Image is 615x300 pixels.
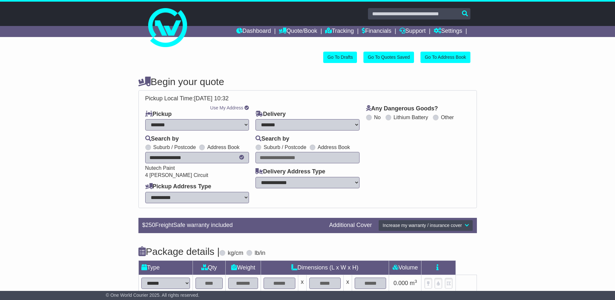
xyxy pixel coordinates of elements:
label: Address Book [318,144,350,150]
a: Quote/Book [279,26,317,37]
div: Additional Cover [326,222,375,229]
button: Increase my warranty / insurance cover [378,220,473,231]
a: Go To Address Book [420,52,470,63]
span: Nutech Paint [145,165,175,171]
sup: 3 [415,279,417,284]
span: © One World Courier 2025. All rights reserved. [106,293,199,298]
label: Other [441,114,454,120]
label: Search by [255,135,289,143]
label: Pickup [145,111,172,118]
div: $ FreightSafe warranty included [139,222,326,229]
label: Any Dangerous Goods? [366,105,438,112]
span: 0.000 [394,280,408,286]
span: m [410,280,417,286]
label: Suburb / Postcode [264,144,306,150]
a: Go To Drafts [323,52,357,63]
td: Weight [226,260,261,275]
h4: Begin your quote [138,76,477,87]
span: Increase my warranty / insurance cover [383,223,462,228]
label: lb/in [254,250,265,257]
td: x [344,275,352,292]
td: Type [138,260,193,275]
label: Pickup Address Type [145,183,211,190]
td: Volume [389,260,421,275]
span: 250 [146,222,155,228]
a: Dashboard [236,26,271,37]
label: Suburb / Postcode [153,144,196,150]
a: Tracking [325,26,354,37]
label: Address Book [207,144,240,150]
td: Qty [193,260,226,275]
td: Dimensions (L x W x H) [261,260,389,275]
label: Delivery Address Type [255,168,325,175]
label: Search by [145,135,179,143]
h4: Package details | [138,246,220,257]
label: kg/cm [228,250,243,257]
a: Go To Quotes Saved [363,52,414,63]
a: Financials [362,26,391,37]
td: x [298,275,306,292]
label: No [374,114,381,120]
a: Use My Address [210,105,243,110]
a: Support [399,26,426,37]
div: Pickup Local Time: [142,95,473,102]
span: 4 [PERSON_NAME] Circuit [145,172,208,178]
label: Delivery [255,111,286,118]
label: Lithium Battery [394,114,428,120]
span: [DATE] 10:32 [194,95,229,102]
a: Settings [434,26,462,37]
